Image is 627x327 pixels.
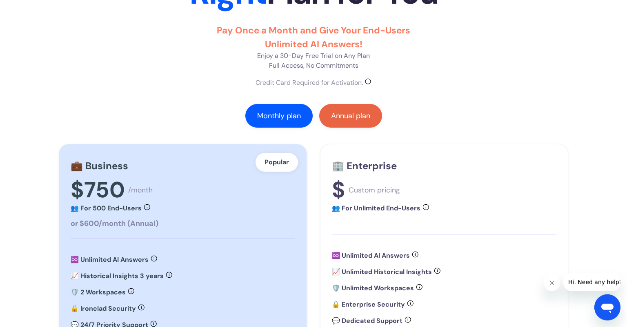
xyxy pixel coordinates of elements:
[594,294,620,320] iframe: Button to launch messaging window
[71,272,164,280] strong: 📈 Historical Insights 3 years
[332,177,345,203] div: $
[256,78,363,88] div: Credit Card Required for Activation.
[332,300,405,309] strong: 🔒 Enterprise Security
[332,284,414,292] strong: 🛡️ Unlimited Workspaces
[332,159,397,172] strong: 🏢 Enterprise
[544,275,560,291] iframe: Close message
[331,112,370,120] div: Annual plan
[71,304,136,313] strong: 🔒 Ironclad Security
[349,186,400,194] div: Custom pricing
[128,186,153,194] div: /month
[257,112,301,120] div: Monthly plan
[332,251,410,260] strong: ♾️ Unlimited AI Answers
[71,288,126,296] strong: 🛡️ 2 Workspaces
[332,204,420,212] strong: 👥 For Unlimited End-Users
[332,267,432,276] strong: 📈 Unlimited Historical Insights
[332,316,402,325] strong: 💬 Dedicated Support
[201,24,426,71] p: Enjoy a 30-Day Free Trial on Any Plan Full Access, No Commitments
[71,159,128,172] strong: 💼 Business
[255,152,298,172] div: Popular
[71,204,142,212] strong: 👥 For 500 End-Users
[563,273,620,291] iframe: Message from company
[71,255,149,264] strong: ♾️ Unlimited AI Answers
[71,219,158,228] strong: or $600/month (Annual)
[217,24,410,50] strong: Pay Once a Month and Give Your End-Users Unlimited AI Answers!
[5,6,59,12] span: Hi. Need any help?
[71,177,125,203] div: $750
